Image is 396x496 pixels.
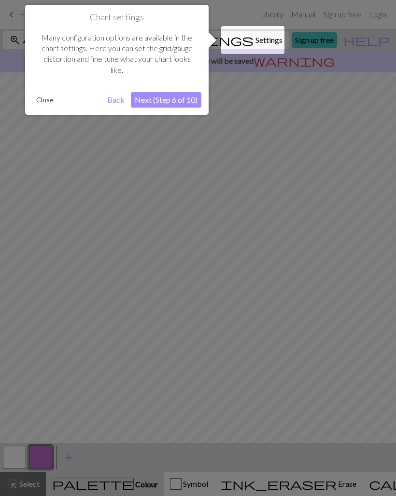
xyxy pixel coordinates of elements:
h1: Chart settings [32,12,201,23]
div: Chart settings [25,5,209,115]
button: Next (Step 6 of 10) [131,92,201,108]
button: Back [103,92,128,108]
div: Many configuration options are available in the chart settings. Here you can set the grid/gauge d... [32,23,201,85]
button: Close [32,93,57,107]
